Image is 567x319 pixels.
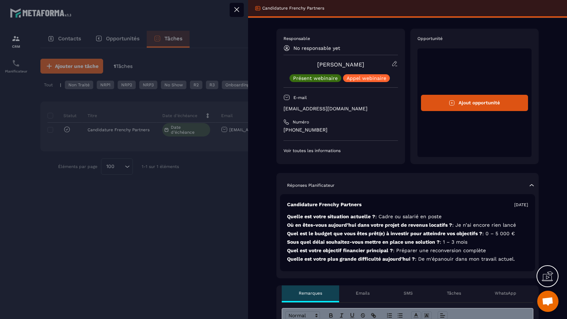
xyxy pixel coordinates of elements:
[293,45,340,51] p: No responsable yet
[283,105,398,112] p: [EMAIL_ADDRESS][DOMAIN_NAME]
[287,213,528,220] p: Quelle est votre situation actuelle ?
[287,239,528,245] p: Sous quel délai souhaitez-vous mettre en place une solution ?
[287,247,528,254] p: Quel est votre objectif financier principal ?
[283,127,398,133] p: [PHONE_NUMBER]
[393,248,486,253] span: : Préparer une reconversion complète
[537,291,558,312] div: Ouvrir le chat
[375,214,442,219] span: : Cadre ou salarié en poste
[293,119,309,125] p: Numéro
[495,290,516,296] p: WhatsApp
[452,222,516,228] span: : Je n’ai encore rien lancé
[514,202,528,208] p: [DATE]
[262,5,324,11] p: Candidature Frenchy Partners
[356,290,370,296] p: Emails
[287,230,528,237] p: Quel est le budget que vous êtes prêt(e) à investir pour atteindre vos objectifs ?
[447,290,461,296] p: Tâches
[299,290,322,296] p: Remarques
[404,290,413,296] p: SMS
[293,95,307,100] p: E-mail
[287,222,528,228] p: Où en êtes-vous aujourd’hui dans votre projet de revenus locatifs ?
[482,231,515,236] span: : 0 – 5 000 €
[293,76,338,81] p: Présent webinaire
[440,239,467,245] span: : 1 – 3 mois
[421,95,528,111] button: Ajout opportunité
[417,36,532,41] p: Opportunité
[287,182,335,188] p: Réponses Planificateur
[283,148,398,153] p: Voir toutes les informations
[415,256,515,262] span: : De m'épanouir dans mon travail actuel.
[317,61,364,68] a: [PERSON_NAME]
[347,76,386,81] p: Appel webinaire
[287,256,528,262] p: Quelle est votre plus grande difficulté aujourd’hui ?
[283,36,398,41] p: Responsable
[287,201,361,208] p: Candidature Frenchy Partners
